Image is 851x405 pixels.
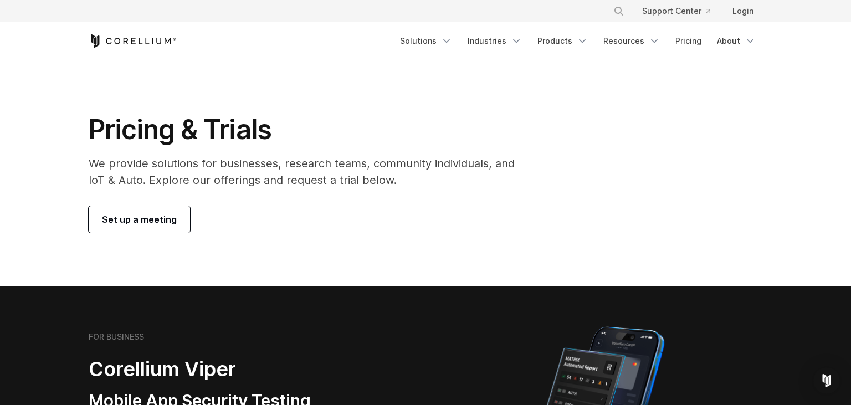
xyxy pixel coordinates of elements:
[461,31,529,51] a: Industries
[600,1,762,21] div: Navigation Menu
[597,31,667,51] a: Resources
[89,332,144,342] h6: FOR BUSINESS
[813,367,840,394] div: Open Intercom Messenger
[89,155,530,188] p: We provide solutions for businesses, research teams, community individuals, and IoT & Auto. Explo...
[393,31,762,51] div: Navigation Menu
[89,357,372,382] h2: Corellium Viper
[89,34,177,48] a: Corellium Home
[102,213,177,226] span: Set up a meeting
[633,1,719,21] a: Support Center
[393,31,459,51] a: Solutions
[609,1,629,21] button: Search
[89,113,530,146] h1: Pricing & Trials
[724,1,762,21] a: Login
[710,31,762,51] a: About
[531,31,594,51] a: Products
[669,31,708,51] a: Pricing
[89,206,190,233] a: Set up a meeting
